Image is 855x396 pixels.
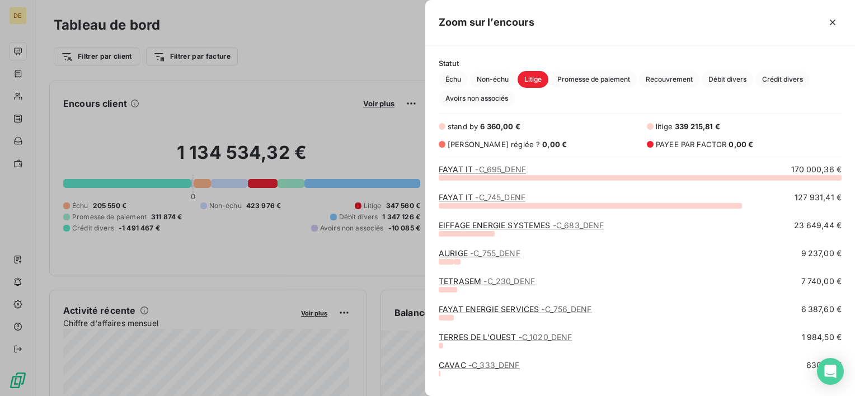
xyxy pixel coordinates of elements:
button: Litige [518,71,548,88]
a: AURIGE [439,248,520,258]
a: CAVAC [439,360,520,370]
span: 6 387,60 € [801,304,842,315]
a: FAYAT IT [439,164,526,174]
div: Open Intercom Messenger [817,358,844,385]
span: 170 000,36 € [791,164,842,175]
span: 1 984,50 € [802,332,842,343]
div: grid [425,164,855,383]
button: Non-échu [470,71,515,88]
h5: Zoom sur l’encours [439,15,534,30]
span: - C_745_DENF [475,192,525,202]
span: - C_755_DENF [470,248,520,258]
span: stand by [448,122,478,131]
span: 0,00 € [542,140,567,149]
span: 9 237,00 € [801,248,842,259]
span: - C_756_DENF [541,304,591,314]
span: PAYEE PAR FACTOR [656,140,726,149]
span: 630,00 € [806,360,842,371]
span: 23 649,44 € [794,220,842,231]
button: Promesse de paiement [551,71,637,88]
span: Statut [439,59,842,68]
span: 7 740,00 € [801,276,842,287]
a: TETRASEM [439,276,535,286]
button: Recouvrement [639,71,699,88]
span: - C_1020_DENF [519,332,572,342]
a: FAYAT IT [439,192,525,202]
a: EIFFAGE ENERGIE SYSTEMES [439,220,604,230]
button: Avoirs non associés [439,90,515,107]
span: 0,00 € [729,140,753,149]
span: - C_333_DENF [468,360,520,370]
span: [PERSON_NAME] réglée ? [448,140,540,149]
span: - C_695_DENF [475,164,526,174]
button: Débit divers [702,71,753,88]
span: - C_683_DENF [553,220,604,230]
span: 127 931,41 € [795,192,842,203]
button: Échu [439,71,468,88]
span: litige [656,122,673,131]
a: TERRES DE L'OUEST [439,332,572,342]
button: Crédit divers [755,71,810,88]
span: 6 360,00 € [480,122,520,131]
span: 339 215,81 € [675,122,720,131]
span: - C_230_DENF [483,276,535,286]
a: FAYAT ENERGIE SERVICES [439,304,591,314]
